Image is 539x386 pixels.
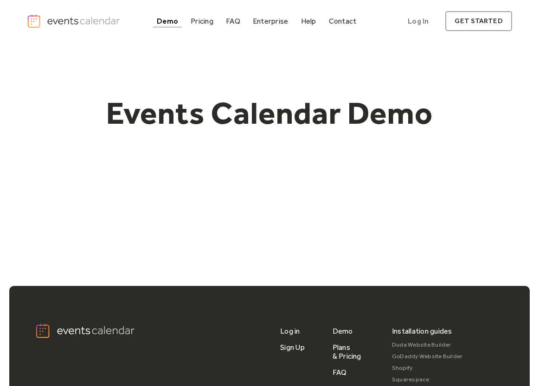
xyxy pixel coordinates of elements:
a: Plans & Pricing [333,339,377,364]
div: Help [301,19,316,24]
a: Squarespace [392,374,463,386]
a: FAQ [333,364,347,380]
a: Demo [333,323,353,339]
h1: Events Calendar Demo [91,94,448,132]
div: Demo [157,19,178,24]
a: Enterprise [249,15,292,27]
a: get started [445,11,512,31]
a: GoDaddy Website Builder [392,351,463,362]
a: Log In [398,11,438,31]
div: Contact [329,19,357,24]
a: Demo [153,15,182,27]
a: home [27,14,122,29]
a: Help [297,15,320,27]
a: FAQ [222,15,244,27]
div: FAQ [226,19,240,24]
a: Sign Up [280,339,305,355]
a: Duda Website Builder [392,339,463,351]
div: Pricing [191,19,213,24]
div: Installation guides [392,323,452,339]
a: Contact [325,15,360,27]
a: Pricing [187,15,217,27]
a: Log in [280,323,300,339]
a: Shopify [392,362,463,374]
div: Enterprise [253,19,288,24]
